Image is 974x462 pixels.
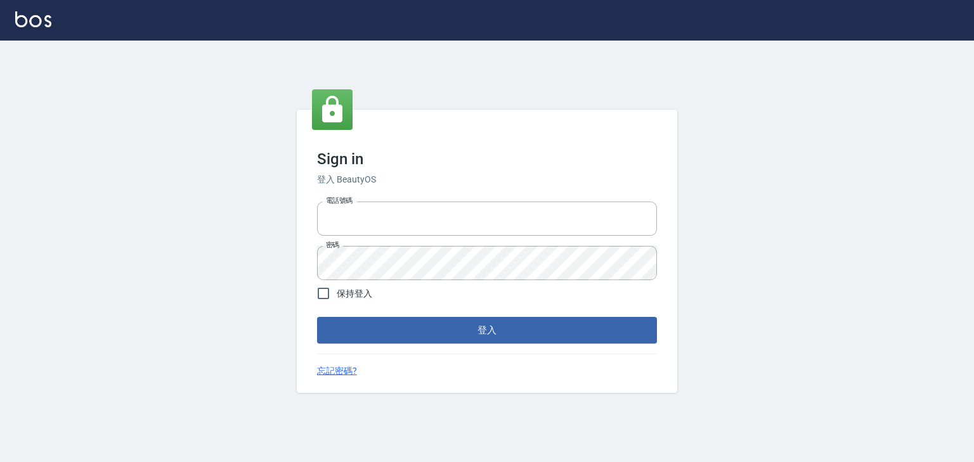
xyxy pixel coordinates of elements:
[317,317,657,343] button: 登入
[317,173,657,186] h6: 登入 BeautyOS
[317,364,357,378] a: 忘記密碼?
[326,240,339,250] label: 密碼
[326,196,353,205] label: 電話號碼
[317,150,657,168] h3: Sign in
[15,11,51,27] img: Logo
[337,287,372,300] span: 保持登入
